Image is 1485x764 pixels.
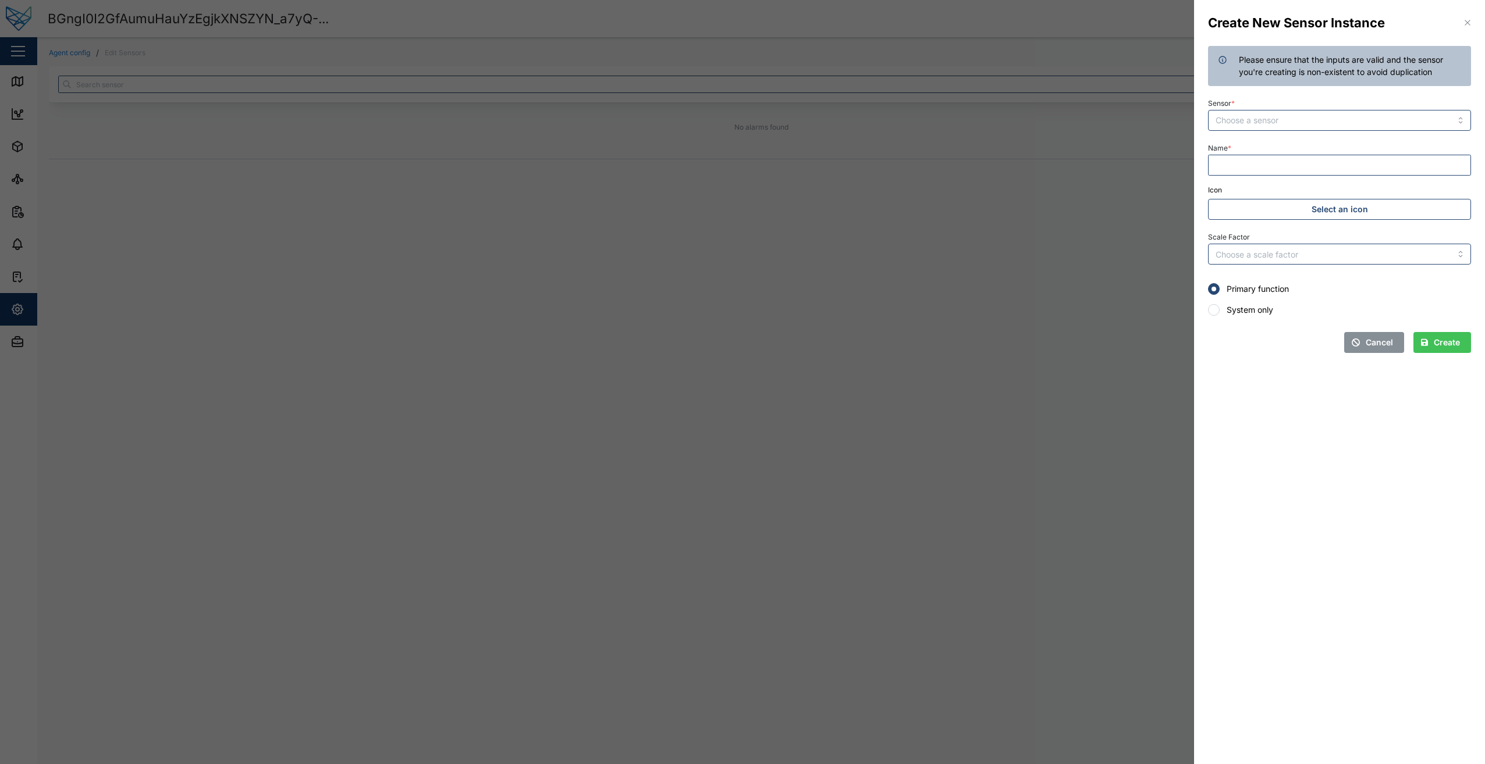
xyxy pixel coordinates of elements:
input: Choose a scale factor [1208,244,1471,265]
label: Scale Factor [1208,233,1250,241]
span: Cancel [1366,333,1393,352]
label: System only [1220,304,1273,316]
button: Select an icon [1208,199,1471,220]
input: Choose a sensor [1208,110,1471,131]
div: Please ensure that the inputs are valid and the sensor you're creating is non-existent to avoid d... [1239,53,1463,78]
div: Icon [1208,185,1471,196]
button: Create [1413,332,1471,353]
span: Select an icon [1312,199,1368,219]
label: Sensor [1208,99,1235,108]
label: Name [1208,144,1231,152]
button: Cancel [1344,332,1404,353]
label: Primary function [1220,283,1289,295]
h3: Create New Sensor Instance [1208,14,1385,32]
span: Create [1434,333,1460,352]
